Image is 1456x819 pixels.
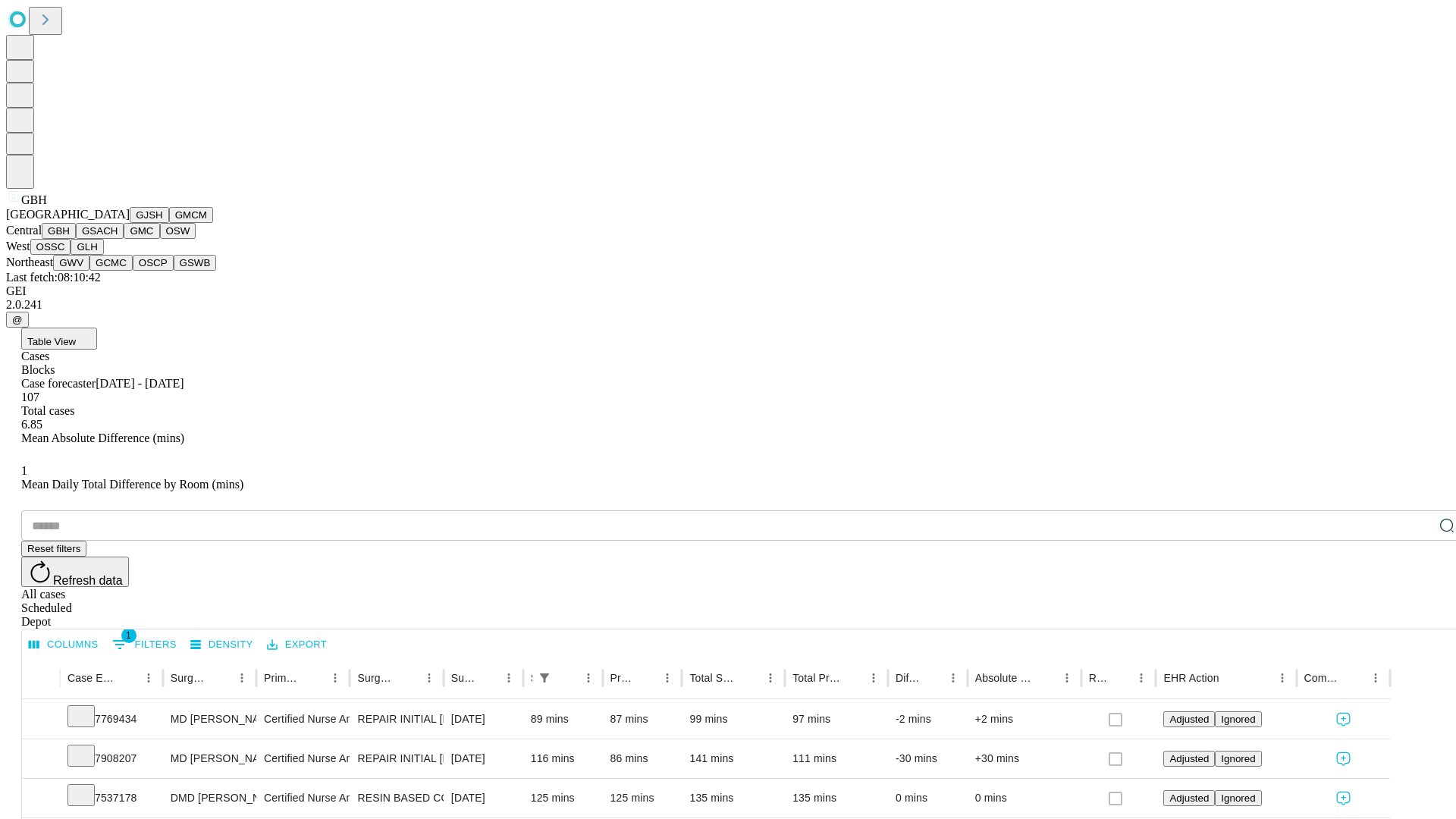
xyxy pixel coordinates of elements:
[1215,790,1261,806] button: Ignored
[689,779,777,817] div: 135 mins
[863,667,884,689] button: Menu
[171,779,249,817] div: DMD [PERSON_NAME] M Dmd
[264,739,342,778] div: Certified Nurse Anesthetist
[25,633,102,657] button: Select columns
[1344,667,1365,689] button: Sort
[53,255,89,271] button: GWV
[1169,714,1209,725] span: Adjusted
[357,700,435,739] div: REPAIR INITIAL [MEDICAL_DATA] REDUCIBLE AGE [DEMOGRAPHIC_DATA] OR MORE
[6,240,30,253] span: West
[1169,792,1209,804] span: Adjusted
[96,377,184,390] span: [DATE] - [DATE]
[6,256,53,268] span: Northeast
[1221,714,1255,725] span: Ignored
[171,700,249,739] div: MD [PERSON_NAME] [PERSON_NAME] Md
[689,700,777,739] div: 99 mins
[21,431,184,444] span: Mean Absolute Difference (mins)
[263,633,331,657] button: Export
[657,667,678,689] button: Menu
[792,672,840,684] div: Total Predicted Duration
[896,739,960,778] div: -30 mins
[6,298,1450,312] div: 2.0.241
[30,239,71,255] button: OSSC
[943,667,964,689] button: Menu
[1056,667,1078,689] button: Menu
[1163,711,1215,727] button: Adjusted
[160,223,196,239] button: OSW
[67,739,155,778] div: 7908207
[1163,790,1215,806] button: Adjusted
[264,779,342,817] div: Certified Nurse Anesthetist
[21,541,86,557] button: Reset filters
[67,779,155,817] div: 7537178
[531,672,532,684] div: Scheduled In Room Duration
[108,632,180,657] button: Show filters
[30,707,52,733] button: Expand
[610,672,635,684] div: Predicted In Room Duration
[67,700,155,739] div: 7769434
[53,574,123,587] span: Refresh data
[264,672,302,684] div: Primary Service
[21,464,27,477] span: 1
[6,208,130,221] span: [GEOGRAPHIC_DATA]
[171,739,249,778] div: MD [PERSON_NAME] [PERSON_NAME] Md
[21,328,97,350] button: Table View
[1215,751,1261,767] button: Ignored
[1272,667,1293,689] button: Menu
[610,739,675,778] div: 86 mins
[792,700,880,739] div: 97 mins
[117,667,138,689] button: Sort
[689,672,737,684] div: Total Scheduled Duration
[419,667,440,689] button: Menu
[477,667,498,689] button: Sort
[357,779,435,817] div: RESIN BASED COMPOSITE 3 SURFACES, POSTERIOR
[689,739,777,778] div: 141 mins
[21,418,42,431] span: 6.85
[1169,753,1209,764] span: Adjusted
[303,667,325,689] button: Sort
[397,667,419,689] button: Sort
[975,672,1034,684] div: Absolute Difference
[357,739,435,778] div: REPAIR INITIAL [MEDICAL_DATA] REDUCIBLE AGE [DEMOGRAPHIC_DATA] OR MORE
[130,207,169,223] button: GJSH
[21,557,129,587] button: Refresh data
[357,672,395,684] div: Surgery Name
[975,779,1074,817] div: 0 mins
[610,779,675,817] div: 125 mins
[739,667,760,689] button: Sort
[171,672,209,684] div: Surgeon Name
[138,667,159,689] button: Menu
[1035,667,1056,689] button: Sort
[6,224,42,237] span: Central
[451,700,516,739] div: [DATE]
[124,223,159,239] button: GMC
[578,667,599,689] button: Menu
[21,377,96,390] span: Case forecaster
[896,672,920,684] div: Difference
[21,391,39,403] span: 107
[760,667,781,689] button: Menu
[1221,753,1255,764] span: Ignored
[133,255,174,271] button: OSCP
[1221,667,1242,689] button: Sort
[1365,667,1386,689] button: Menu
[610,700,675,739] div: 87 mins
[1163,751,1215,767] button: Adjusted
[27,336,76,347] span: Table View
[67,672,115,684] div: Case Epic Id
[498,667,519,689] button: Menu
[42,223,76,239] button: GBH
[1221,792,1255,804] span: Ignored
[531,739,595,778] div: 116 mins
[21,478,243,491] span: Mean Daily Total Difference by Room (mins)
[6,284,1450,298] div: GEI
[451,739,516,778] div: [DATE]
[325,667,346,689] button: Menu
[896,779,960,817] div: 0 mins
[792,779,880,817] div: 135 mins
[1109,667,1131,689] button: Sort
[451,672,475,684] div: Surgery Date
[531,779,595,817] div: 125 mins
[210,667,231,689] button: Sort
[174,255,217,271] button: GSWB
